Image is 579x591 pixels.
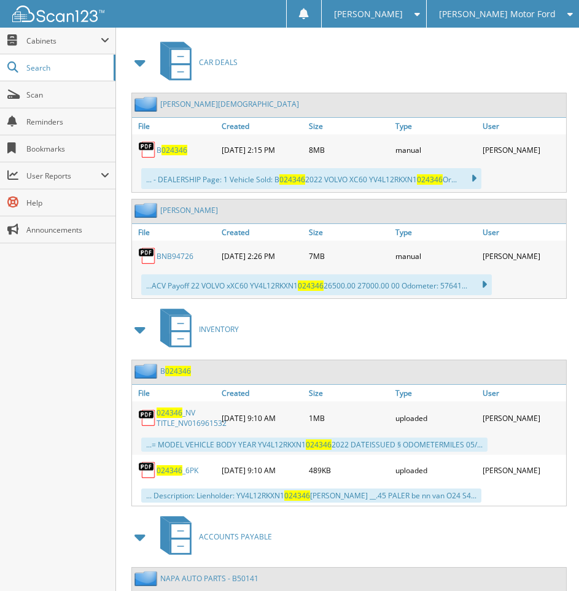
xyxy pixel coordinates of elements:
[153,38,238,87] a: CAR DEALS
[138,141,157,159] img: PDF.png
[26,198,109,208] span: Help
[219,458,305,482] div: [DATE] 9:10 AM
[12,6,104,22] img: scan123-logo-white.svg
[26,90,109,100] span: Scan
[306,385,392,401] a: Size
[26,36,101,46] span: Cabinets
[134,571,160,586] img: folder2.png
[138,409,157,427] img: PDF.png
[392,244,479,268] div: manual
[480,118,566,134] a: User
[439,10,556,18] span: [PERSON_NAME] Motor Ford
[161,145,187,155] span: 024346
[134,203,160,218] img: folder2.png
[219,137,305,162] div: [DATE] 2:15 PM
[334,10,403,18] span: [PERSON_NAME]
[199,324,239,334] span: INVENTORY
[160,366,191,376] a: B024346
[392,137,479,162] div: manual
[480,458,566,482] div: [PERSON_NAME]
[138,461,157,479] img: PDF.png
[26,171,101,181] span: User Reports
[392,385,479,401] a: Type
[199,57,238,68] span: CAR DEALS
[141,274,492,295] div: ...ACV Payoff 22 VOLVO xXC60 YV4L12RKXN1 26500.00 27000.00 00 Odometer: 57641...
[157,408,182,418] span: 024346
[480,404,566,431] div: [PERSON_NAME]
[141,489,481,503] div: ... Description: Lienholder: YV4L12RKXN1 [PERSON_NAME] __.45 PALER be nn van O24 S4...
[480,244,566,268] div: [PERSON_NAME]
[157,408,227,428] a: 024346_NV TITLE_NV016961532
[141,168,481,189] div: ... - DEALERSHIP Page: 1 Vehicle Sold: B 2022 VOLVO XC60 YV4L12RKXN1 Or...
[160,573,258,584] a: NAPA AUTO PARTS - B50141
[417,174,443,185] span: 024346
[157,145,187,155] a: B024346
[132,118,219,134] a: File
[134,363,160,379] img: folder2.png
[219,118,305,134] a: Created
[306,404,392,431] div: 1MB
[392,458,479,482] div: uploaded
[219,244,305,268] div: [DATE] 2:26 PM
[392,118,479,134] a: Type
[279,174,305,185] span: 024346
[284,490,310,501] span: 024346
[153,512,272,561] a: ACCOUNTS PAYABLE
[298,280,324,291] span: 024346
[157,251,193,261] a: BNB94726
[480,224,566,241] a: User
[160,205,218,215] a: [PERSON_NAME]
[480,137,566,162] div: [PERSON_NAME]
[392,224,479,241] a: Type
[26,144,109,154] span: Bookmarks
[219,385,305,401] a: Created
[153,305,239,353] a: INVENTORY
[306,137,392,162] div: 8MB
[219,404,305,431] div: [DATE] 9:10 AM
[219,224,305,241] a: Created
[306,439,332,450] span: 024346
[306,224,392,241] a: Size
[165,366,191,376] span: 024346
[138,247,157,265] img: PDF.png
[306,118,392,134] a: Size
[26,63,107,73] span: Search
[26,225,109,235] span: Announcements
[157,465,198,476] a: 024346_6PK
[157,465,182,476] span: 024346
[160,99,299,109] a: [PERSON_NAME][DEMOGRAPHIC_DATA]
[26,117,109,127] span: Reminders
[199,531,272,542] span: ACCOUNTS PAYABLE
[306,244,392,268] div: 7MB
[306,458,392,482] div: 489KB
[480,385,566,401] a: User
[132,385,219,401] a: File
[392,404,479,431] div: uploaded
[141,438,488,452] div: ...= MODEL VEHICLE BODY YEAR YV4L12RKXN1 2022 DATEISSUED § ODOMETERMILES 05/...
[132,224,219,241] a: File
[134,96,160,112] img: folder2.png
